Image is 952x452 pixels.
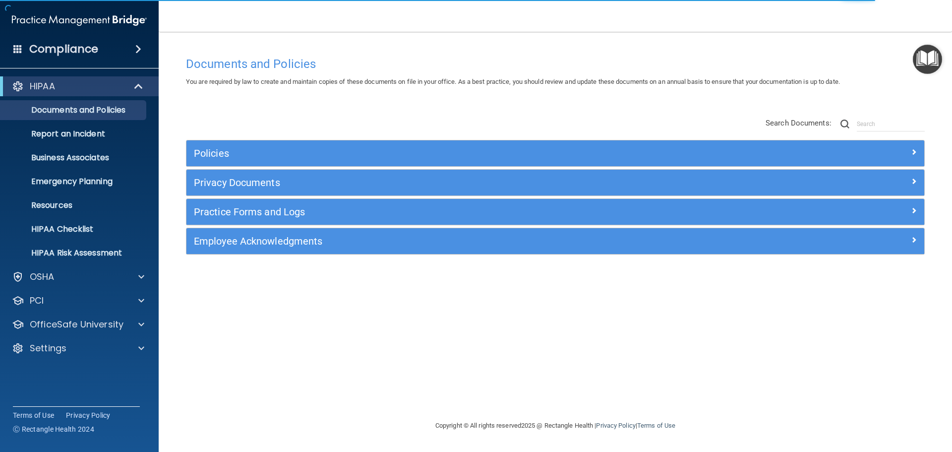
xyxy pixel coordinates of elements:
[66,410,111,420] a: Privacy Policy
[12,295,144,307] a: PCI
[194,175,917,191] a: Privacy Documents
[596,422,635,429] a: Privacy Policy
[194,233,917,249] a: Employee Acknowledgments
[857,117,925,131] input: Search
[12,80,144,92] a: HIPAA
[12,10,147,30] img: PMB logo
[12,319,144,330] a: OfficeSafe University
[780,382,940,421] iframe: Drift Widget Chat Controller
[194,204,917,220] a: Practice Forms and Logs
[6,200,142,210] p: Resources
[30,80,55,92] p: HIPAA
[6,129,142,139] p: Report an Incident
[194,148,732,159] h5: Policies
[12,271,144,283] a: OSHA
[637,422,675,429] a: Terms of Use
[30,319,123,330] p: OfficeSafe University
[194,236,732,247] h5: Employee Acknowledgments
[6,177,142,187] p: Emergency Planning
[194,206,732,217] h5: Practice Forms and Logs
[29,42,98,56] h4: Compliance
[30,271,55,283] p: OSHA
[30,342,66,354] p: Settings
[766,119,832,128] span: Search Documents:
[6,153,142,163] p: Business Associates
[13,424,94,434] span: Ⓒ Rectangle Health 2024
[840,120,849,129] img: ic-search.3b580494.png
[194,145,917,161] a: Policies
[12,342,144,354] a: Settings
[913,45,942,74] button: Open Resource Center
[6,105,142,115] p: Documents and Policies
[30,295,44,307] p: PCI
[6,224,142,234] p: HIPAA Checklist
[13,410,54,420] a: Terms of Use
[194,177,732,188] h5: Privacy Documents
[186,78,840,85] span: You are required by law to create and maintain copies of these documents on file in your office. ...
[6,248,142,258] p: HIPAA Risk Assessment
[374,410,736,442] div: Copyright © All rights reserved 2025 @ Rectangle Health | |
[186,58,925,70] h4: Documents and Policies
